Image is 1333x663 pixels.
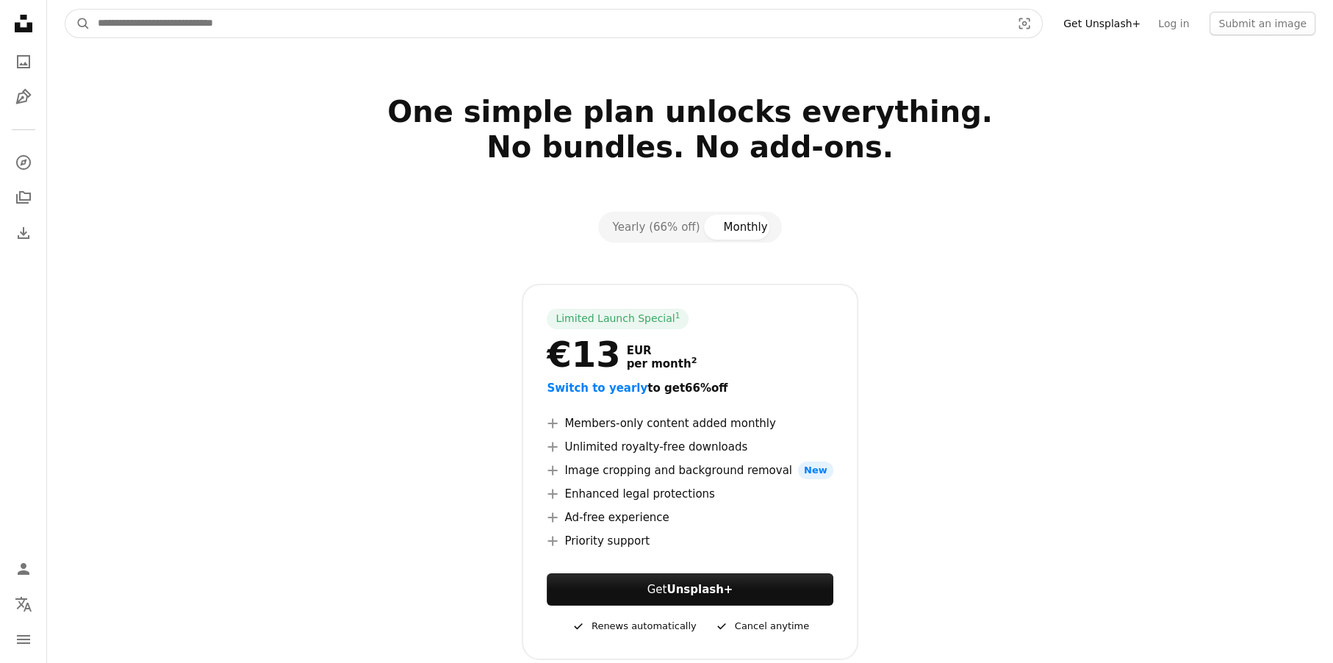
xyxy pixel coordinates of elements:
span: New [798,462,833,479]
button: Yearly (66% off) [601,215,712,240]
button: Monthly [711,215,779,240]
form: Find visuals sitewide [65,9,1043,38]
button: GetUnsplash+ [547,573,833,606]
span: per month [627,357,697,370]
strong: Unsplash+ [666,583,733,596]
a: Log in / Sign up [9,554,38,584]
h2: One simple plan unlocks everything. No bundles. No add-ons. [217,94,1163,200]
div: €13 [547,335,620,373]
div: Limited Launch Special [547,309,689,329]
li: Members-only content added monthly [547,415,833,432]
a: 2 [689,357,700,370]
sup: 2 [691,356,697,365]
li: Ad-free experience [547,509,833,526]
button: Language [9,589,38,619]
a: 1 [672,312,683,326]
button: Search Unsplash [65,10,90,37]
button: Visual search [1007,10,1042,37]
li: Image cropping and background removal [547,462,833,479]
a: Collections [9,183,38,212]
span: EUR [627,344,697,357]
button: Switch to yearlyto get66%off [547,379,727,397]
a: Photos [9,47,38,76]
sup: 1 [675,311,680,320]
a: Log in [1149,12,1198,35]
a: Get Unsplash+ [1054,12,1149,35]
a: Illustrations [9,82,38,112]
div: Renews automatically [571,617,697,635]
a: Home — Unsplash [9,9,38,41]
a: Download History [9,218,38,248]
a: Explore [9,148,38,177]
li: Priority support [547,532,833,550]
div: Cancel anytime [714,617,809,635]
button: Menu [9,625,38,654]
li: Unlimited royalty-free downloads [547,438,833,456]
span: Switch to yearly [547,381,647,395]
button: Submit an image [1210,12,1315,35]
li: Enhanced legal protections [547,485,833,503]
